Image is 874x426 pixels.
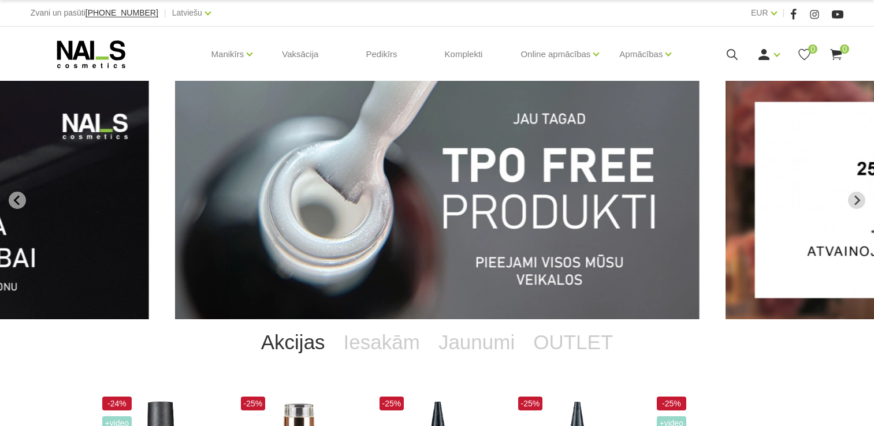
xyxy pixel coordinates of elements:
button: Go to last slide [9,192,26,209]
a: Vaksācija [273,27,328,82]
span: -25% [241,397,266,410]
span: 0 [808,44,817,54]
a: Latviešu [172,6,202,20]
div: Zvani un pasūti [31,6,158,20]
span: -25% [657,397,687,410]
button: Next slide [848,192,865,209]
a: Komplekti [436,27,492,82]
a: EUR [751,6,768,20]
a: 0 [829,47,843,62]
a: [PHONE_NUMBER] [85,9,158,17]
a: Akcijas [252,319,334,365]
a: Apmācības [619,31,663,77]
span: [PHONE_NUMBER] [85,8,158,17]
a: Iesakām [334,319,429,365]
a: Jaunumi [429,319,524,365]
a: Manikīrs [211,31,244,77]
span: | [783,6,785,20]
li: 1 of 12 [175,81,700,319]
span: -24% [102,397,132,410]
a: Online apmācības [520,31,590,77]
span: 0 [840,44,849,54]
a: 0 [797,47,812,62]
a: OUTLET [524,319,622,365]
span: -25% [518,397,543,410]
a: Pedikīrs [356,27,406,82]
span: -25% [380,397,404,410]
span: | [164,6,166,20]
